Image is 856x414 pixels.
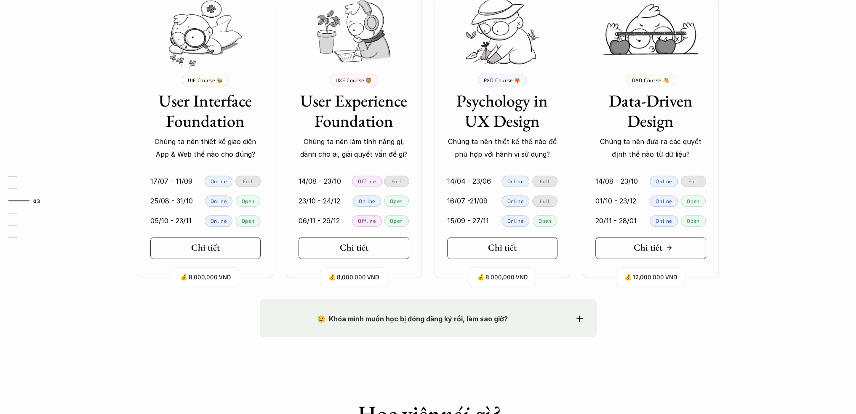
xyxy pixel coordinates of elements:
p: Online [359,198,375,204]
p: 15/09 - 27/11 [447,214,489,227]
p: 💰 8,000,000 VND [477,272,528,283]
p: Full [392,178,401,184]
p: 💰 12,000,000 VND [624,272,677,283]
p: Online [656,218,672,224]
p: Online [211,218,227,224]
p: Open [390,218,403,224]
p: Online [507,198,524,204]
p: 16/07 -21/09 [447,195,488,207]
h5: Chi tiết [191,242,220,253]
p: Offline [358,218,376,224]
p: Chúng ta nên làm tính năng gì, dành cho ai, giải quyết vấn đề gì? [299,135,409,161]
p: 01/10 - 23/12 [595,195,636,207]
h5: Chi tiết [634,242,662,253]
p: Open [242,218,254,224]
a: Chi tiết [447,237,558,259]
a: 03 [8,196,48,206]
p: Open [539,218,551,224]
p: Online [507,218,524,224]
h3: User Experience Foundation [299,91,409,131]
p: PXD Course 🦊 [484,77,521,83]
p: Open [687,198,699,204]
p: Chúng ta nên thiết kế giao diện App & Web thế nào cho đúng? [150,135,261,161]
p: Online [656,198,672,204]
p: 05/10 - 23/11 [150,214,192,227]
p: UXF Course 🦁 [336,77,372,83]
h3: Data-Driven Design [595,91,706,131]
h5: Chi tiết [488,242,517,253]
p: Open [390,198,403,204]
p: 14/08 - 23/10 [595,175,638,187]
p: Offline [358,178,376,184]
p: 💰 8,000,000 VND [180,272,231,283]
p: Chúng ta nên thiết kế thế nào để phù hợp với hành vi sử dụng? [447,135,558,161]
p: DAD Course 🐴 [632,77,669,83]
p: Full [540,198,549,204]
h3: Psychology in UX Design [447,91,558,131]
p: Full [688,178,698,184]
p: 23/10 - 24/12 [299,195,340,207]
strong: 😢 Khóa mình muốn học bị đóng đăng ký rồi, làm sao giờ? [317,315,508,323]
a: Chi tiết [150,237,261,259]
p: UIF Course 🐝 [188,77,223,83]
h5: Chi tiết [340,242,368,253]
p: Full [243,178,253,184]
p: Full [540,178,549,184]
p: 20/11 - 28/01 [595,214,637,227]
p: Online [211,198,227,204]
p: Online [507,178,524,184]
a: Chi tiết [595,237,706,259]
p: Online [656,178,672,184]
p: Open [242,198,254,204]
a: Chi tiết [299,237,409,259]
p: Open [687,218,699,224]
p: 06/11 - 29/12 [299,214,340,227]
p: 14/08 - 23/10 [299,175,341,187]
p: 17/07 - 11/09 [150,175,192,187]
p: 25/08 - 31/10 [150,195,193,207]
p: Chúng ta nên đưa ra các quyết định thế nào từ dữ liệu? [595,135,706,161]
p: 💰 8,000,000 VND [328,272,379,283]
h3: User Interface Foundation [150,91,261,131]
p: Online [211,178,227,184]
strong: 03 [33,198,40,204]
p: 14/04 - 23/06 [447,175,491,187]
